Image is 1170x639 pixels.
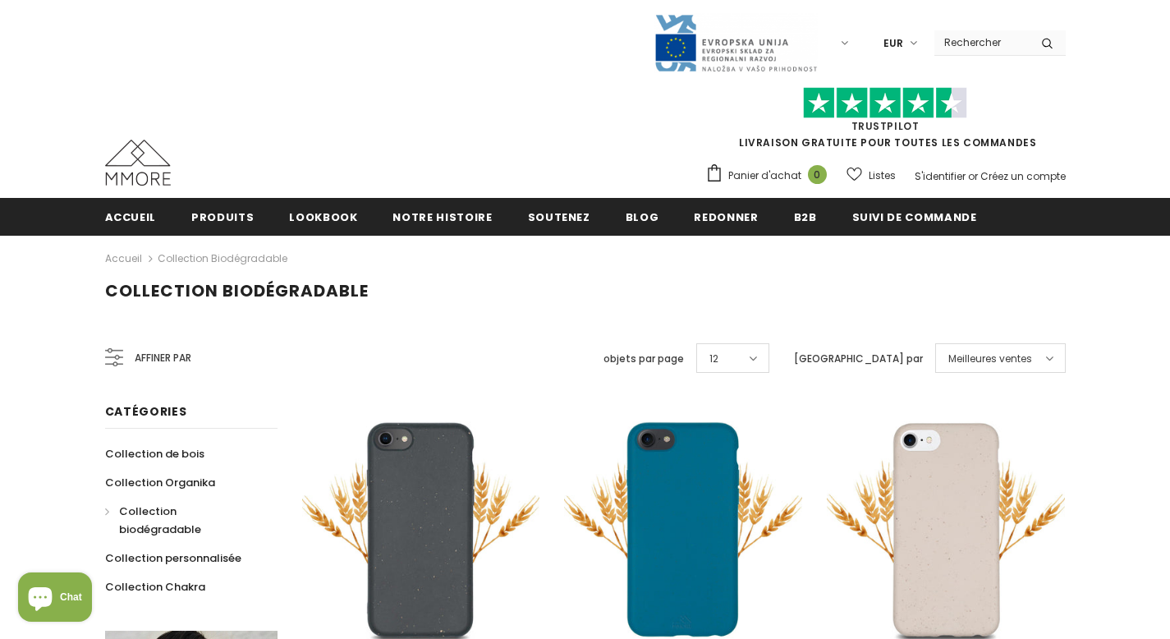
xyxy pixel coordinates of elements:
span: Collection biodégradable [119,503,201,537]
span: Notre histoire [392,209,492,225]
span: Affiner par [135,349,191,367]
a: Collection biodégradable [158,251,287,265]
span: Lookbook [289,209,357,225]
span: Redonner [694,209,758,225]
label: [GEOGRAPHIC_DATA] par [794,351,923,367]
a: Panier d'achat 0 [705,163,835,188]
a: Collection biodégradable [105,497,259,544]
span: soutenez [528,209,590,225]
span: Catégories [105,403,187,420]
a: Redonner [694,198,758,235]
a: Collection Chakra [105,572,205,601]
span: 0 [808,165,827,184]
span: Collection personnalisée [105,550,241,566]
span: Produits [191,209,254,225]
span: Collection Chakra [105,579,205,595]
span: LIVRAISON GRATUITE POUR TOUTES LES COMMANDES [705,94,1066,149]
a: B2B [794,198,817,235]
input: Search Site [934,30,1029,54]
span: Collection biodégradable [105,279,369,302]
a: Javni Razpis [654,35,818,49]
span: Meilleures ventes [948,351,1032,367]
a: Accueil [105,249,142,269]
a: Produits [191,198,254,235]
a: TrustPilot [851,119,920,133]
span: Collection de bois [105,446,204,462]
a: S'identifier [915,169,966,183]
a: Suivi de commande [852,198,977,235]
a: Collection Organika [105,468,215,497]
img: Faites confiance aux étoiles pilotes [803,87,967,119]
span: or [968,169,978,183]
span: Listes [869,168,896,184]
span: B2B [794,209,817,225]
span: EUR [883,35,903,52]
span: Collection Organika [105,475,215,490]
img: Cas MMORE [105,140,171,186]
span: Panier d'achat [728,168,801,184]
span: 12 [709,351,718,367]
a: Collection personnalisée [105,544,241,572]
inbox-online-store-chat: Shopify online store chat [13,572,97,626]
a: Notre histoire [392,198,492,235]
a: Blog [626,198,659,235]
a: Lookbook [289,198,357,235]
span: Accueil [105,209,157,225]
a: soutenez [528,198,590,235]
a: Accueil [105,198,157,235]
a: Créez un compte [980,169,1066,183]
img: Javni Razpis [654,13,818,73]
a: Collection de bois [105,439,204,468]
a: Listes [847,161,896,190]
span: Suivi de commande [852,209,977,225]
span: Blog [626,209,659,225]
label: objets par page [603,351,684,367]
